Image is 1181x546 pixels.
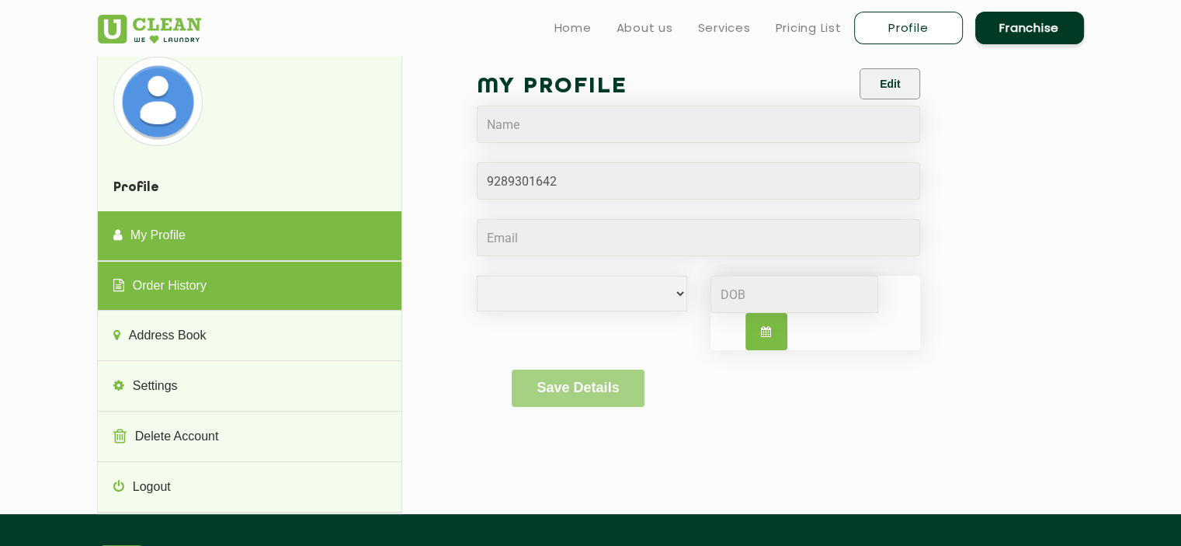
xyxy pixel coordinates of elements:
[477,106,921,143] input: Name
[98,311,401,361] a: Address Book
[98,362,401,412] a: Settings
[117,61,199,142] img: avatardefault_92824.png
[98,165,401,211] h4: Profile
[98,211,401,261] a: My Profile
[512,370,644,407] button: Save Details
[98,412,401,462] a: Delete Account
[98,15,201,43] img: UClean Laundry and Dry Cleaning
[710,276,879,313] input: DOB
[477,219,921,256] input: Email
[477,68,699,106] h2: My Profile
[975,12,1084,44] a: Franchise
[477,162,921,200] input: Phone
[554,19,592,37] a: Home
[698,19,751,37] a: Services
[854,12,963,44] a: Profile
[776,19,842,37] a: Pricing List
[617,19,673,37] a: About us
[98,463,401,513] a: Logout
[860,68,920,99] button: Edit
[98,262,401,311] a: Order History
